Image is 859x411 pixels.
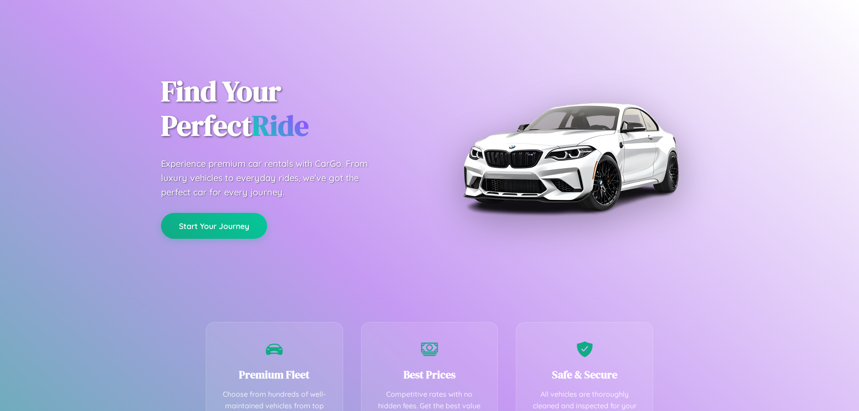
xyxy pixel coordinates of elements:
[161,74,416,143] h1: Find Your Perfect
[161,213,267,239] button: Start Your Journey
[530,367,639,382] h3: Safe & Secure
[161,157,385,199] p: Experience premium car rentals with CarGo. From luxury vehicles to everyday rides, we've got the ...
[459,45,682,268] img: Premium BMW car rental vehicle
[220,367,329,382] h3: Premium Fleet
[252,106,309,145] span: Ride
[375,367,485,382] h3: Best Prices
